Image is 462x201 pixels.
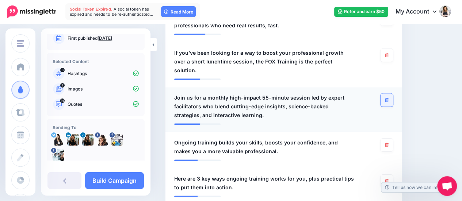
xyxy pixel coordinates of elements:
p: First published [68,35,139,42]
span: Ongoing training builds your skills, boosts your confidence, and makes you a more valuable profes... [174,138,355,156]
a: Tell us how we can improve [381,182,453,192]
p: Quotes [68,101,139,108]
a: Refer and earn $50 [334,7,388,17]
span: 14 [60,98,65,103]
span: If you’ve been looking for a way to boost your professional growth over a short lunchtime session... [174,49,355,75]
span: Here are 3 key ways ongoing training works for you, plus practical tips to put them into action. [174,174,355,192]
img: TSyaPLil-18022.jpeg [53,134,64,146]
img: 1740241880068-40541.png [67,134,79,146]
a: [DATE] [98,35,112,41]
h4: Selected Content [53,59,139,64]
span: Join us for a monthly high-impact 55-minute session led by expert facilitators who blend cutting-... [174,93,355,120]
img: 65457098_1569224146543714_1439503257561989120_o-bsa67663.jpg [96,134,108,146]
span: A social token has expired and needs to be re-authenticated… [70,7,153,17]
h4: Sending To [53,125,139,130]
span: 3 [60,68,65,72]
p: Images [68,86,139,92]
img: Missinglettr [7,5,56,18]
img: 16807573_1809387835950201_3186766677209417471_n-bsa67665.jpg [53,149,64,161]
span: 1 [60,83,65,88]
p: Hashtags [68,70,139,77]
a: Read More [161,6,196,17]
div: Open chat [437,176,457,196]
img: menu.png [17,40,24,47]
img: 60292621_2433049506915009_6896535248973070336_o-bsa67664.jpg [111,134,123,146]
img: 1740241880068-40541.png [82,134,93,146]
span: Social Token Expired. [70,7,112,12]
a: My Account [388,3,451,21]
